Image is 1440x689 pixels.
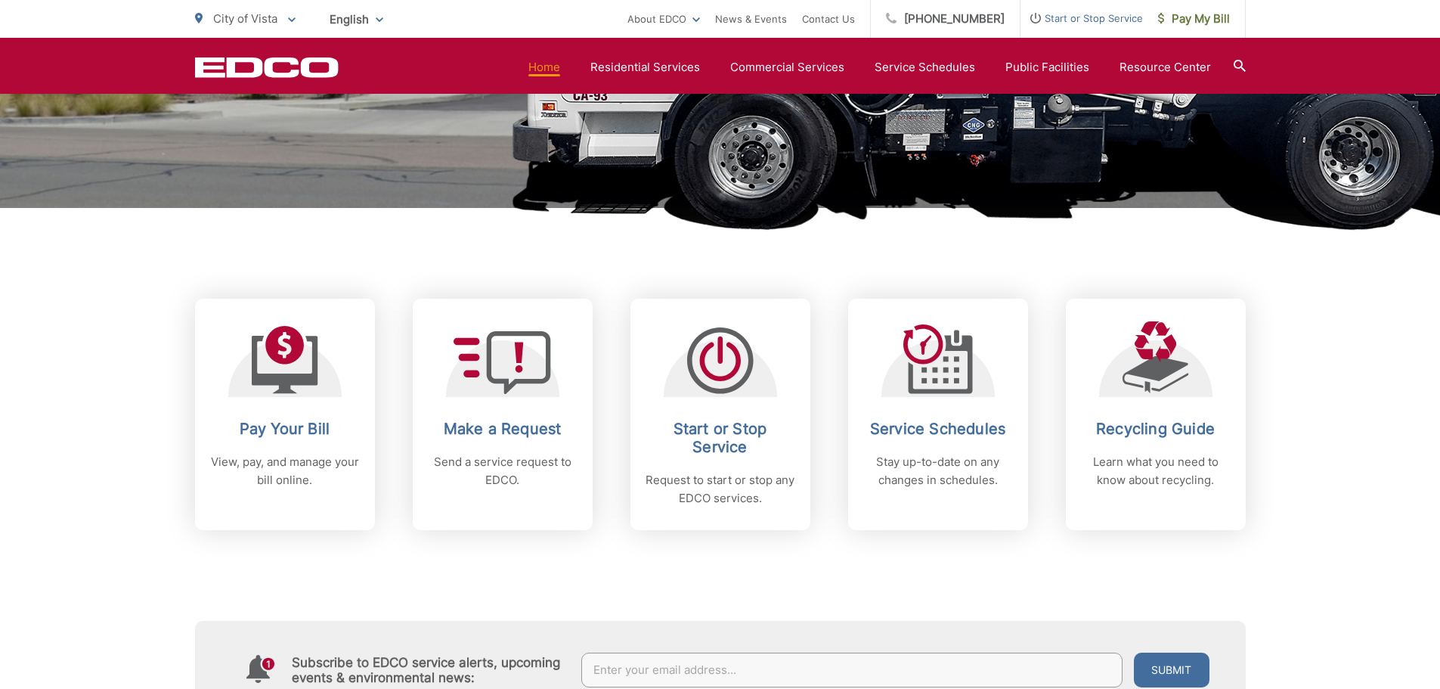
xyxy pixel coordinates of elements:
h4: Subscribe to EDCO service alerts, upcoming events & environmental news: [292,655,567,685]
a: EDCD logo. Return to the homepage. [195,57,339,78]
a: Resource Center [1119,58,1211,76]
a: Service Schedules [875,58,975,76]
h2: Pay Your Bill [210,420,360,438]
p: Request to start or stop any EDCO services. [646,471,795,507]
h2: Start or Stop Service [646,420,795,456]
input: Enter your email address... [581,653,1123,687]
a: Pay Your Bill View, pay, and manage your bill online. [195,299,375,530]
a: Contact Us [802,10,855,28]
p: Stay up-to-date on any changes in schedules. [863,453,1013,489]
h2: Service Schedules [863,420,1013,438]
a: News & Events [715,10,787,28]
a: Public Facilities [1005,58,1089,76]
p: Send a service request to EDCO. [428,453,578,489]
p: Learn what you need to know about recycling. [1081,453,1231,489]
span: English [318,6,395,33]
h2: Make a Request [428,420,578,438]
a: Make a Request Send a service request to EDCO. [413,299,593,530]
a: About EDCO [627,10,700,28]
span: City of Vista [213,11,277,26]
p: View, pay, and manage your bill online. [210,453,360,489]
a: Residential Services [590,58,700,76]
span: Pay My Bill [1158,10,1230,28]
a: Home [528,58,560,76]
a: Service Schedules Stay up-to-date on any changes in schedules. [848,299,1028,530]
h2: Recycling Guide [1081,420,1231,438]
a: Recycling Guide Learn what you need to know about recycling. [1066,299,1246,530]
button: Submit [1134,653,1209,687]
a: Commercial Services [730,58,844,76]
